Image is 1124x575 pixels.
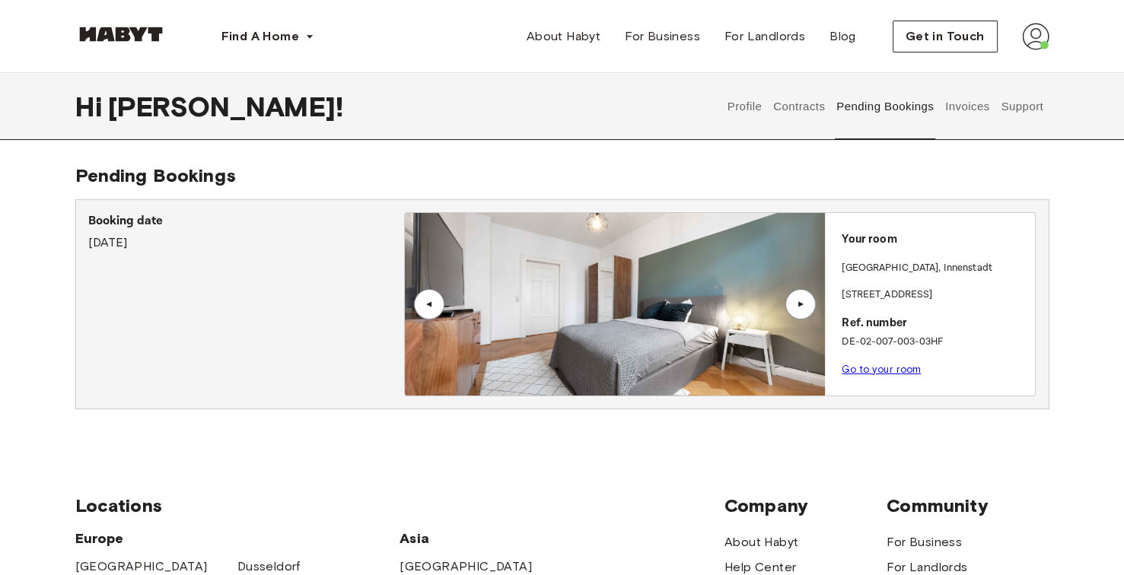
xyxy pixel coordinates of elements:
[893,21,998,52] button: Get in Touch
[772,73,827,140] button: Contracts
[88,212,404,252] div: [DATE]
[514,21,613,52] a: About Habyt
[422,300,437,309] div: ▲
[842,315,1029,332] p: Ref. number
[75,91,108,122] span: Hi
[842,364,921,375] a: Go to your room
[842,335,1029,350] p: DE-02-007-003-03HF
[842,231,1029,249] p: Your room
[75,27,167,42] img: Habyt
[724,533,798,551] a: About Habyt
[793,300,808,309] div: ▲
[721,73,1049,140] div: user profile tabs
[527,27,600,46] span: About Habyt
[906,27,985,46] span: Get in Touch
[712,21,817,52] a: For Landlords
[221,27,299,46] span: Find A Home
[999,73,1046,140] button: Support
[209,21,326,52] button: Find A Home
[842,261,992,276] p: [GEOGRAPHIC_DATA] , Innenstadt
[613,21,712,52] a: For Business
[75,164,236,186] span: Pending Bookings
[887,494,1049,517] span: Community
[108,91,343,122] span: [PERSON_NAME] !
[829,27,856,46] span: Blog
[887,533,962,551] a: For Business
[724,27,805,46] span: For Landlords
[625,27,700,46] span: For Business
[75,494,724,517] span: Locations
[943,73,991,140] button: Invoices
[405,213,825,396] img: Image of the room
[835,73,936,140] button: Pending Bookings
[842,287,1029,303] p: [STREET_ADDRESS]
[725,73,764,140] button: Profile
[75,529,400,548] span: Europe
[724,494,887,517] span: Company
[817,21,868,52] a: Blog
[400,529,562,548] span: Asia
[88,212,404,230] p: Booking date
[1022,23,1049,50] img: avatar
